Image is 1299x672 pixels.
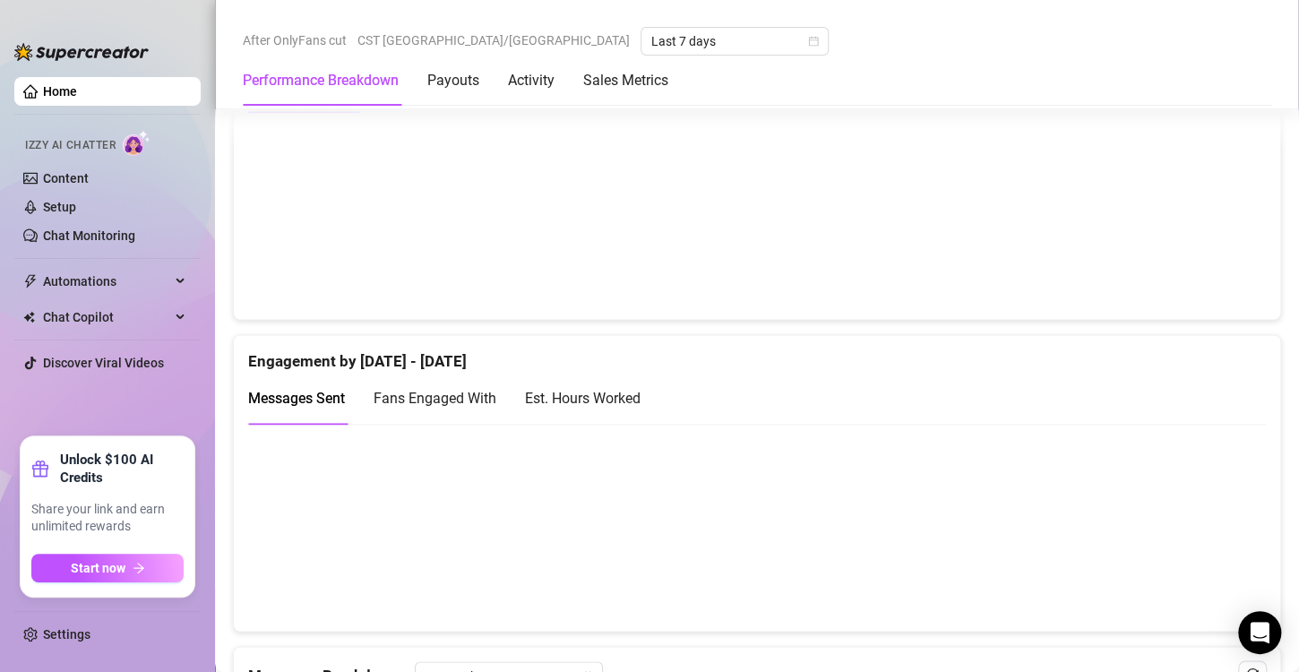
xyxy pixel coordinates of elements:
[808,36,819,47] span: calendar
[427,70,479,91] div: Payouts
[243,70,399,91] div: Performance Breakdown
[123,130,151,156] img: AI Chatter
[43,627,90,642] a: Settings
[133,562,145,574] span: arrow-right
[31,460,49,478] span: gift
[71,561,125,575] span: Start now
[60,451,184,487] strong: Unlock $100 AI Credits
[357,27,630,54] span: CST [GEOGRAPHIC_DATA]/[GEOGRAPHIC_DATA]
[31,501,184,536] span: Share your link and earn unlimited rewards
[25,137,116,154] span: Izzy AI Chatter
[248,335,1266,374] div: Engagement by [DATE] - [DATE]
[583,70,668,91] div: Sales Metrics
[43,84,77,99] a: Home
[31,554,184,582] button: Start nowarrow-right
[43,356,164,370] a: Discover Viral Videos
[23,311,35,323] img: Chat Copilot
[243,27,347,54] span: After OnlyFans cut
[43,303,170,332] span: Chat Copilot
[508,70,555,91] div: Activity
[43,228,135,243] a: Chat Monitoring
[23,274,38,289] span: thunderbolt
[248,390,345,407] span: Messages Sent
[43,171,89,185] a: Content
[43,267,170,296] span: Automations
[374,390,496,407] span: Fans Engaged With
[651,28,818,55] span: Last 7 days
[525,387,641,409] div: Est. Hours Worked
[1238,611,1281,654] div: Open Intercom Messenger
[14,43,149,61] img: logo-BBDzfeDw.svg
[43,200,76,214] a: Setup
